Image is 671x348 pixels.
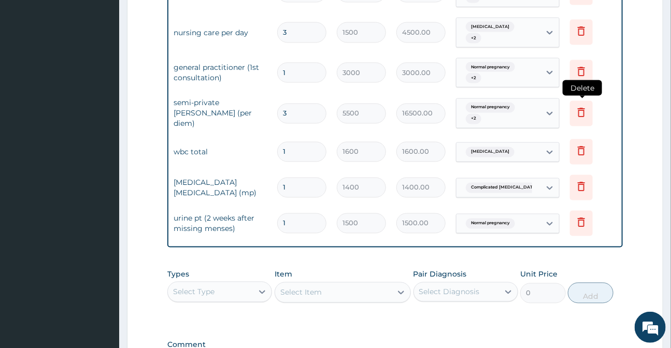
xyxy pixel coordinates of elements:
[563,80,602,96] span: Delete
[568,283,613,303] button: Add
[19,52,42,78] img: d_794563401_company_1708531726252_794563401
[167,270,189,279] label: Types
[466,62,515,72] span: Normal pregnancy
[168,93,272,134] td: semi-private [PERSON_NAME] (per diem)
[466,103,515,113] span: Normal pregnancy
[168,57,272,88] td: general practitioner (1st consultation)
[466,33,481,44] span: + 2
[173,287,215,297] div: Select Type
[466,219,515,229] span: Normal pregnancy
[419,287,480,297] div: Select Diagnosis
[466,22,515,32] span: [MEDICAL_DATA]
[170,5,195,30] div: Minimize live chat window
[168,142,272,163] td: wbc total
[168,172,272,204] td: [MEDICAL_DATA] [MEDICAL_DATA] (mp)
[466,147,515,157] span: [MEDICAL_DATA]
[520,269,558,280] label: Unit Price
[466,183,542,193] span: Complicated [MEDICAL_DATA]
[5,235,197,271] textarea: Type your message and hit 'Enter'
[60,107,143,211] span: We're online!
[413,269,467,280] label: Pair Diagnosis
[168,22,272,43] td: nursing care per day
[168,208,272,239] td: urine pt (2 weeks after missing menses)
[466,73,481,83] span: + 2
[466,114,481,124] span: + 2
[54,58,174,71] div: Chat with us now
[275,269,292,280] label: Item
